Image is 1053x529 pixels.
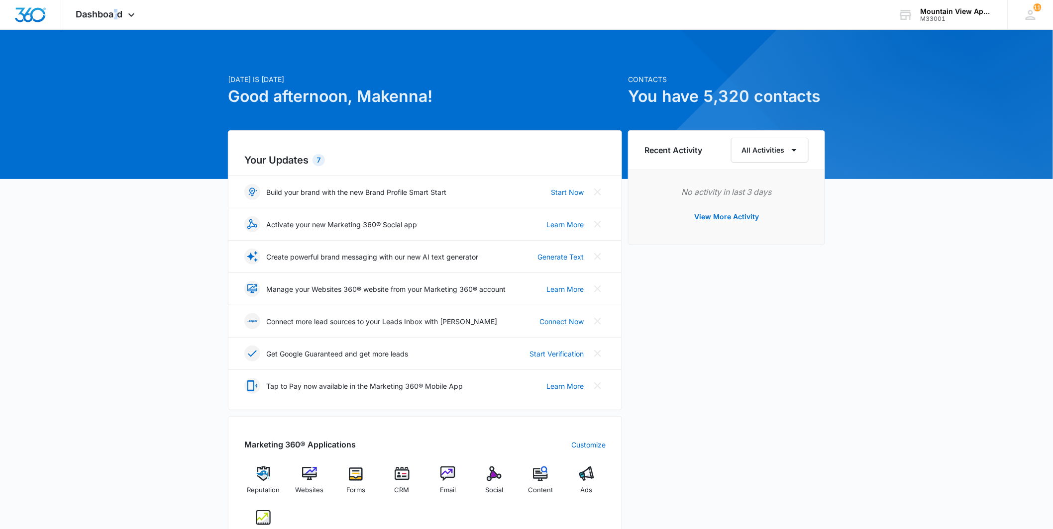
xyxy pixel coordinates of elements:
[228,74,622,85] p: [DATE] is [DATE]
[337,466,375,502] a: Forms
[266,187,446,197] p: Build your brand with the new Brand Profile Smart Start
[590,378,606,394] button: Close
[539,316,584,327] a: Connect Now
[590,184,606,200] button: Close
[628,74,825,85] p: Contacts
[291,466,329,502] a: Websites
[731,138,809,163] button: All Activities
[551,187,584,197] a: Start Now
[590,346,606,361] button: Close
[522,466,560,502] a: Content
[546,381,584,391] a: Learn More
[247,485,280,495] span: Reputation
[296,485,324,495] span: Websites
[475,466,514,502] a: Social
[546,284,584,294] a: Learn More
[429,466,467,502] a: Email
[528,485,553,495] span: Content
[440,485,456,495] span: Email
[346,485,365,495] span: Forms
[1034,3,1042,11] span: 118
[266,381,463,391] p: Tap to Pay now available in the Marketing 360® Mobile App
[628,85,825,108] h1: You have 5,320 contacts
[581,485,593,495] span: Ads
[921,7,993,15] div: account name
[590,216,606,232] button: Close
[244,466,283,502] a: Reputation
[485,485,503,495] span: Social
[266,219,417,230] p: Activate your new Marketing 360® Social app
[313,154,325,166] div: 7
[266,349,408,359] p: Get Google Guaranteed and get more leads
[244,153,606,168] h2: Your Updates
[76,9,123,19] span: Dashboard
[921,15,993,22] div: account id
[644,186,809,198] p: No activity in last 3 days
[590,281,606,297] button: Close
[537,252,584,262] a: Generate Text
[590,249,606,264] button: Close
[383,466,421,502] a: CRM
[546,219,584,230] a: Learn More
[266,284,506,294] p: Manage your Websites 360® website from your Marketing 360® account
[571,440,606,450] a: Customize
[1034,3,1042,11] div: notifications count
[266,316,497,327] p: Connect more lead sources to your Leads Inbox with [PERSON_NAME]
[228,85,622,108] h1: Good afternoon, Makenna!
[567,466,606,502] a: Ads
[395,485,410,495] span: CRM
[590,313,606,329] button: Close
[244,439,356,450] h2: Marketing 360® Applications
[684,205,769,229] button: View More Activity
[644,144,702,156] h6: Recent Activity
[266,252,478,262] p: Create powerful brand messaging with our new AI text generator
[529,349,584,359] a: Start Verification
